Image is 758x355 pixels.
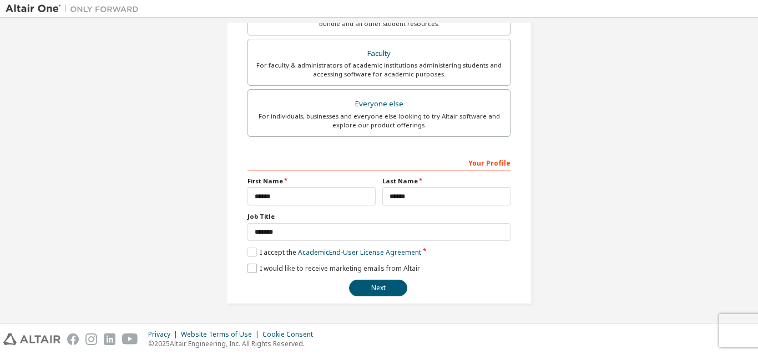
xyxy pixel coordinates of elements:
[262,330,320,339] div: Cookie Consent
[6,3,144,14] img: Altair One
[247,153,511,171] div: Your Profile
[382,177,511,186] label: Last Name
[148,330,181,339] div: Privacy
[255,96,503,112] div: Everyone else
[349,280,407,296] button: Next
[148,339,320,348] p: © 2025 Altair Engineering, Inc. All Rights Reserved.
[255,61,503,79] div: For faculty & administrators of academic institutions administering students and accessing softwa...
[3,333,60,345] img: altair_logo.svg
[181,330,262,339] div: Website Terms of Use
[255,112,503,130] div: For individuals, businesses and everyone else looking to try Altair software and explore our prod...
[247,177,376,186] label: First Name
[298,248,421,257] a: Academic End-User License Agreement
[247,264,420,273] label: I would like to receive marketing emails from Altair
[255,46,503,61] div: Faculty
[247,248,421,257] label: I accept the
[122,333,138,345] img: youtube.svg
[85,333,97,345] img: instagram.svg
[247,212,511,221] label: Job Title
[104,333,115,345] img: linkedin.svg
[67,333,79,345] img: facebook.svg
